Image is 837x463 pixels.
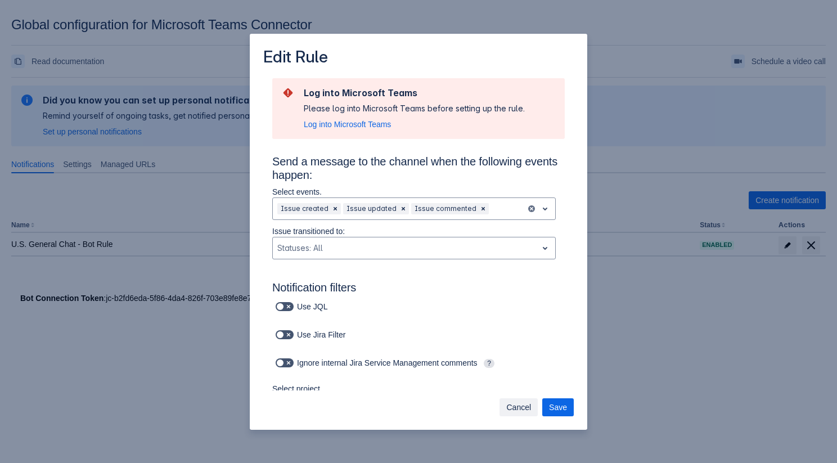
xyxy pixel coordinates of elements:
h3: Edit Rule [263,47,328,69]
span: Clear [331,204,340,213]
div: Ignore internal Jira Service Management comments [272,355,542,371]
h2: Log into Microsoft Teams [304,87,525,98]
span: ? [484,359,494,368]
button: Save [542,398,574,416]
span: error [281,86,295,100]
h3: Notification filters [272,281,565,299]
button: Log into Microsoft Teams [304,119,391,130]
button: Cancel [499,398,538,416]
div: Remove Issue created [330,203,341,214]
span: Clear [479,204,488,213]
span: Clear [399,204,408,213]
span: Save [549,398,567,416]
span: open [538,202,552,215]
span: Cancel [506,398,531,416]
div: Remove Issue updated [398,203,409,214]
div: Issue commented [411,203,478,214]
span: open [538,241,552,255]
p: Select project. [272,383,396,394]
button: clear [527,204,536,213]
div: Issue updated [343,203,398,214]
div: Remove Issue commented [478,203,489,214]
p: Select events. [272,186,556,197]
h3: Send a message to the channel when the following events happen: [272,155,565,186]
p: Issue transitioned to: [272,226,556,237]
div: Issue created [277,203,330,214]
div: Please log into Microsoft Teams before setting up the rule. [304,103,525,114]
div: Use Jira Filter [272,327,361,343]
div: Use JQL [272,299,347,314]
